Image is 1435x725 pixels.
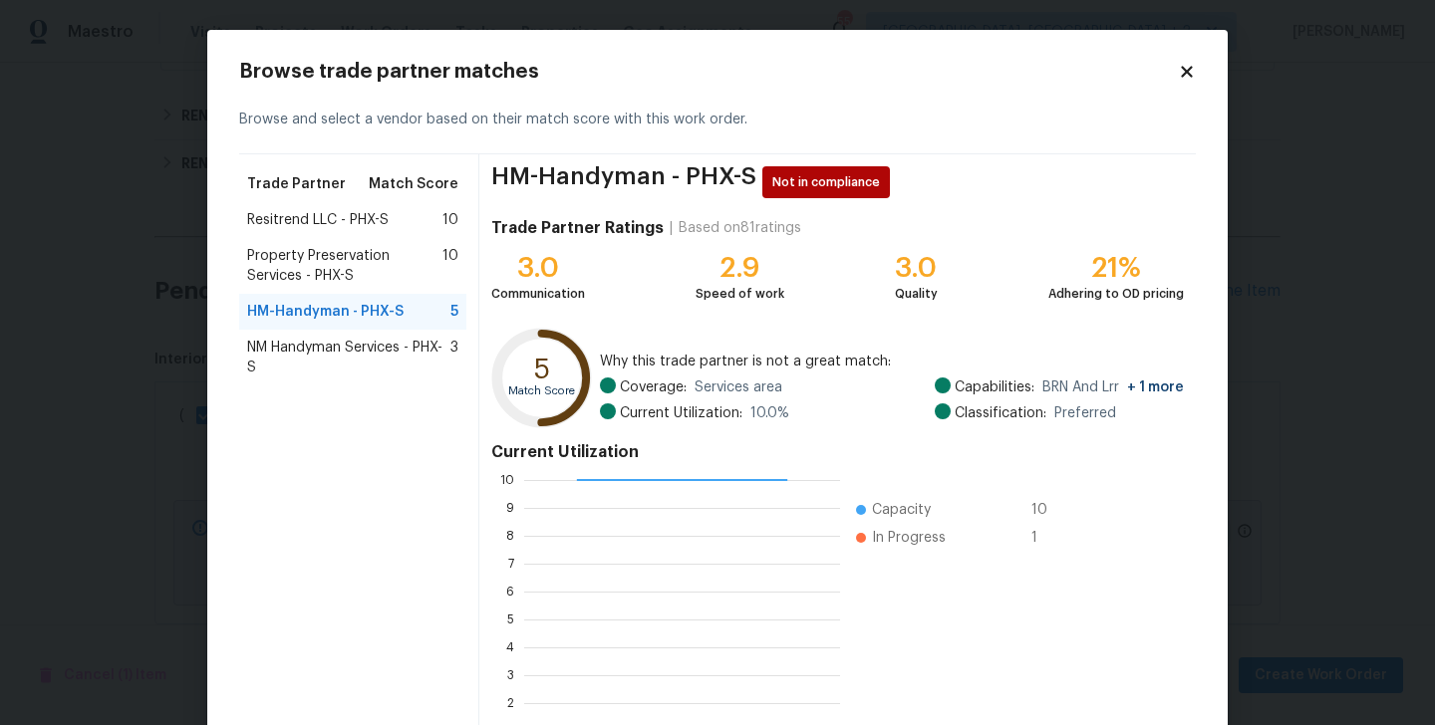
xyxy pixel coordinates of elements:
h2: Browse trade partner matches [239,62,1178,82]
span: 3 [450,338,458,377]
div: 3.0 [491,258,585,278]
span: Coverage: [620,377,687,397]
span: Not in compliance [772,172,888,192]
text: 2 [507,697,514,709]
text: 5 [534,356,550,383]
span: Resitrend LLC - PHX-S [247,210,389,230]
span: Match Score [369,174,458,194]
text: Match Score [508,385,575,396]
div: Quality [895,284,938,304]
span: 5 [450,302,458,322]
text: 8 [506,530,514,542]
span: 10 [442,246,458,286]
div: 3.0 [895,258,938,278]
div: Communication [491,284,585,304]
div: 2.9 [696,258,784,278]
span: Capacity [872,500,931,520]
span: Capabilities: [955,377,1034,397]
span: 10 [442,210,458,230]
span: Trade Partner [247,174,346,194]
text: 7 [508,558,514,570]
h4: Current Utilization [491,442,1184,462]
text: 10 [500,474,514,486]
span: 1 [1031,528,1063,548]
span: + 1 more [1127,380,1184,394]
span: In Progress [872,528,946,548]
text: 9 [506,502,514,514]
span: 10.0 % [750,403,789,423]
div: | [664,218,679,238]
span: Classification: [955,403,1046,423]
text: 3 [507,669,514,681]
span: HM-Handyman - PHX-S [247,302,404,322]
span: Current Utilization: [620,403,742,423]
div: Adhering to OD pricing [1048,284,1184,304]
div: Browse and select a vendor based on their match score with this work order. [239,86,1196,154]
span: NM Handyman Services - PHX-S [247,338,450,377]
span: Why this trade partner is not a great match: [600,352,1184,371]
span: BRN And Lrr [1042,377,1184,397]
span: 10 [1031,500,1063,520]
div: Speed of work [696,284,784,304]
h4: Trade Partner Ratings [491,218,664,238]
div: Based on 81 ratings [679,218,801,238]
span: HM-Handyman - PHX-S [491,166,756,198]
div: 21% [1048,258,1184,278]
span: Property Preservation Services - PHX-S [247,246,442,286]
text: 6 [506,586,514,598]
text: 4 [506,641,514,653]
text: 5 [507,613,514,625]
span: Preferred [1054,403,1116,423]
span: Services area [695,377,782,397]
